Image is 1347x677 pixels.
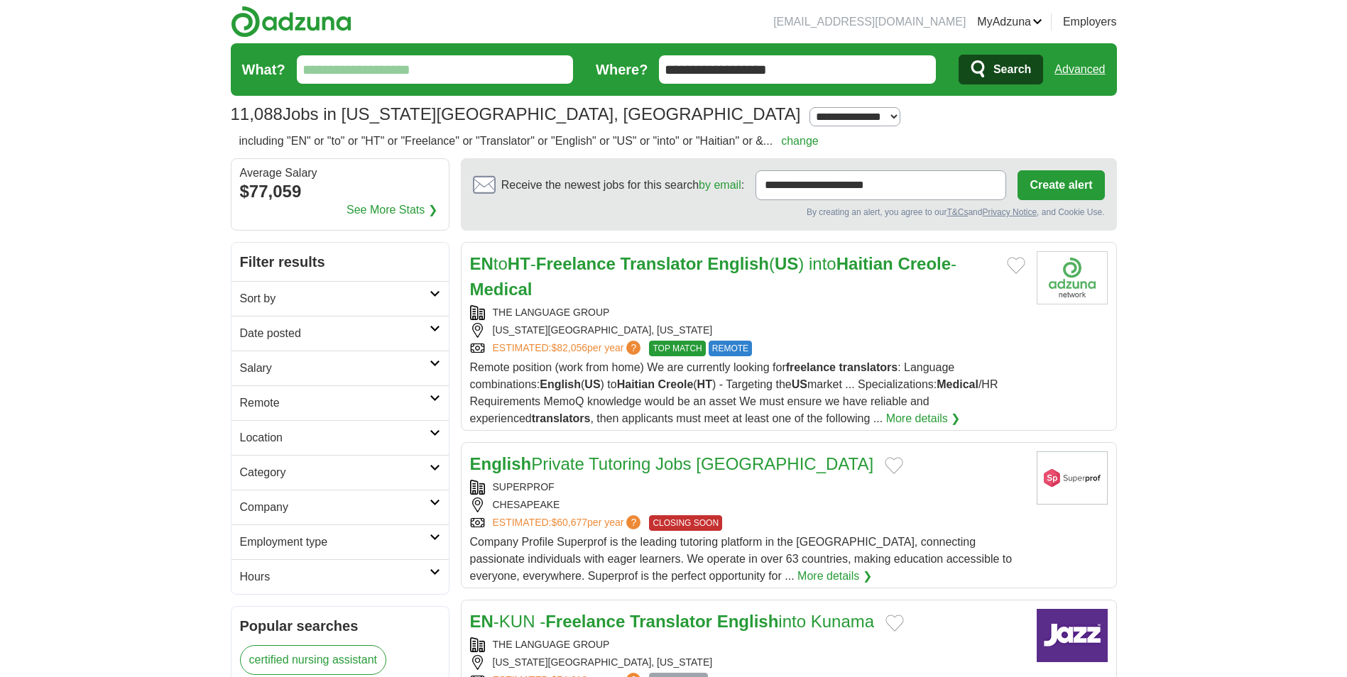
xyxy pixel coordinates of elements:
a: Location [231,420,449,455]
a: More details ❯ [797,568,872,585]
strong: Medical [937,378,978,390]
strong: Freelance [545,612,625,631]
span: TOP MATCH [649,341,705,356]
div: Average Salary [240,167,440,179]
strong: Haitian [836,254,893,273]
h2: Category [240,464,430,481]
strong: English [717,612,779,631]
a: T&Cs [947,207,968,217]
strong: English [540,378,581,390]
a: Salary [231,351,449,385]
h2: including "EN" or "to" or "HT" or "Freelance" or "Translator" or "English" or "US" or "into" or "... [239,133,819,150]
div: THE LANGUAGE GROUP [470,305,1025,320]
h2: Company [240,499,430,516]
a: Privacy Notice [982,207,1037,217]
a: change [781,135,819,147]
a: ESTIMATED:$82,056per year? [493,341,644,356]
div: $77,059 [240,179,440,204]
strong: English [470,454,532,473]
span: $60,677 [551,517,587,528]
span: $82,056 [551,342,587,353]
a: by email [699,179,741,191]
span: Remote position (work from home) We are currently looking for : Language combinations: ( ) to ( )... [470,361,998,424]
a: ENtoHT-Freelance Translator English(US) intoHaitian Creole-Medical [470,254,957,299]
strong: English [707,254,769,273]
label: Where? [596,59,648,80]
strong: HT [697,378,712,390]
strong: freelance [786,361,836,373]
span: Company Profile Superprof is the leading tutoring platform in the [GEOGRAPHIC_DATA], connecting p... [470,536,1013,582]
span: 11,088 [231,101,283,127]
strong: Translator [621,254,703,273]
a: Hours [231,559,449,594]
strong: EN [470,254,493,273]
a: EnglishPrivate Tutoring Jobs [GEOGRAPHIC_DATA] [470,454,874,473]
div: [US_STATE][GEOGRAPHIC_DATA], [US_STATE] [470,655,1025,670]
div: THE LANGUAGE GROUP [470,637,1025,652]
a: Sort by [231,281,449,316]
strong: translators [532,412,591,424]
button: Search [959,55,1043,84]
a: Remote [231,385,449,420]
a: Date posted [231,316,449,351]
h2: Sort by [240,290,430,307]
strong: Haitian [617,378,655,390]
span: Search [993,55,1031,84]
a: Employment type [231,524,449,559]
strong: Creole [898,254,951,273]
h2: Hours [240,568,430,585]
img: Adzuna logo [231,6,351,38]
div: [US_STATE][GEOGRAPHIC_DATA], [US_STATE] [470,323,1025,338]
a: See More Stats ❯ [347,202,437,219]
h2: Employment type [240,534,430,551]
label: What? [242,59,285,80]
h1: Jobs in [US_STATE][GEOGRAPHIC_DATA], [GEOGRAPHIC_DATA] [231,104,801,123]
span: Receive the newest jobs for this search : [501,177,744,194]
h2: Date posted [240,325,430,342]
button: Create alert [1018,170,1104,200]
strong: US [792,378,807,390]
div: CHESAPEAKE [470,497,1025,512]
a: Company [231,490,449,524]
h2: Filter results [231,243,449,281]
img: Superprof logo [1037,451,1108,505]
img: Company logo [1037,251,1108,304]
span: REMOTE [709,341,752,356]
a: Advanced [1054,55,1105,84]
a: SUPERPROF [493,481,555,492]
a: Category [231,455,449,490]
strong: translators [839,361,898,373]
a: More details ❯ [886,410,961,427]
a: Employers [1063,13,1117,31]
h2: Salary [240,360,430,377]
a: EN-KUN -Freelance Translator Englishinto Kunama [470,612,875,631]
strong: Medical [470,280,533,299]
button: Add to favorite jobs [885,457,903,474]
li: [EMAIL_ADDRESS][DOMAIN_NAME] [773,13,966,31]
strong: Freelance [536,254,616,273]
strong: HT [508,254,530,273]
strong: US [775,254,798,273]
span: ? [626,515,640,529]
strong: Translator [630,612,712,631]
strong: Creole [658,378,693,390]
h2: Popular searches [240,615,440,637]
button: Add to favorite jobs [885,615,904,632]
a: ESTIMATED:$60,677per year? [493,515,644,531]
a: certified nursing assistant [240,645,387,675]
h2: Remote [240,395,430,412]
h2: Location [240,429,430,446]
strong: EN [470,612,493,631]
span: CLOSING SOON [649,515,722,531]
button: Add to favorite jobs [1007,257,1025,274]
span: ? [626,341,640,355]
a: MyAdzuna [977,13,1042,31]
img: Company logo [1037,609,1108,662]
strong: US [584,378,600,390]
div: By creating an alert, you agree to our and , and Cookie Use. [473,206,1105,219]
